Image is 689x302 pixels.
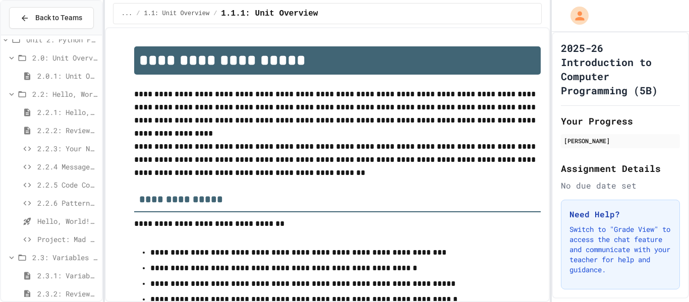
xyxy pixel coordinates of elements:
span: Hello, World! - Quiz [37,216,98,226]
span: 2.2.4 Message Fix [37,161,98,172]
span: / [136,10,140,18]
span: 1.1.1: Unit Overview [221,8,318,20]
span: 2.3.1: Variables and Data Types [37,270,98,281]
div: [PERSON_NAME] [564,136,677,145]
h2: Your Progress [561,114,680,128]
span: 1.1: Unit Overview [144,10,210,18]
span: 2.2.2: Review - Hello, World! [37,125,98,136]
h1: 2025-26 Introduction to Computer Programming (5B) [561,41,680,97]
span: 2.2.6 Pattern Display Challenge [37,198,98,208]
span: / [213,10,217,18]
span: Back to Teams [35,13,82,23]
span: 2.3: Variables and Data Types [32,252,98,263]
button: Back to Teams [9,7,94,29]
div: No due date set [561,179,680,192]
span: 2.2.5 Code Commentary Creator [37,179,98,190]
span: ... [122,10,133,18]
span: 2.0: Unit Overview [32,52,98,63]
span: 2.2.3: Your Name and Favorite Movie [37,143,98,154]
span: 2.2.1: Hello, World! [37,107,98,117]
div: My Account [560,4,591,27]
span: 2.2: Hello, World! [32,89,98,99]
span: 2.3.2: Review - Variables and Data Types [37,288,98,299]
p: Switch to "Grade View" to access the chat feature and communicate with your teacher for help and ... [569,224,671,275]
h2: Assignment Details [561,161,680,175]
h3: Need Help? [569,208,671,220]
span: 2.0.1: Unit Overview [37,71,98,81]
span: Unit 2: Python Fundamentals [26,34,98,45]
span: Project: Mad Libs (Part 1) [37,234,98,245]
